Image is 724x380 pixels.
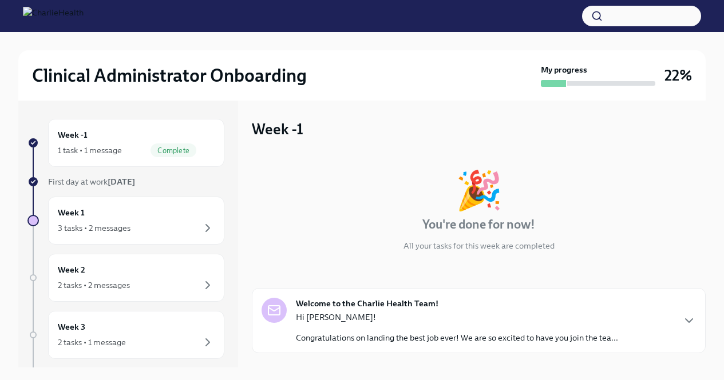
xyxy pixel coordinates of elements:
a: Week 13 tasks • 2 messages [27,197,224,245]
div: 3 tasks • 2 messages [58,222,130,234]
h6: Week 2 [58,263,85,276]
div: 🎉 [456,171,503,209]
span: First day at work [48,177,135,187]
strong: Welcome to the Charlie Health Team! [296,298,438,309]
p: Congratulations on landing the best job ever! We are so excited to have you join the tea... [296,332,618,343]
h6: Week 3 [58,321,85,333]
h6: Week 1 [58,206,85,219]
img: CharlieHealth [23,7,84,25]
a: Week 32 tasks • 1 message [27,311,224,359]
span: Complete [151,146,196,155]
strong: My progress [541,64,587,75]
a: Week -11 task • 1 messageComplete [27,119,224,167]
div: 1 task • 1 message [58,145,122,156]
p: Hi [PERSON_NAME]! [296,311,618,323]
div: 2 tasks • 1 message [58,337,126,348]
p: All your tasks for this week are completed [403,240,555,251]
h6: Week -1 [58,129,88,141]
h4: You're done for now! [422,216,535,233]
h3: Week -1 [252,119,303,139]
a: Week 22 tasks • 2 messages [27,254,224,302]
div: 2 tasks • 2 messages [58,279,130,291]
h3: 22% [664,65,692,86]
strong: [DATE] [108,177,135,187]
h2: Clinical Administrator Onboarding [32,64,307,87]
a: First day at work[DATE] [27,176,224,187]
